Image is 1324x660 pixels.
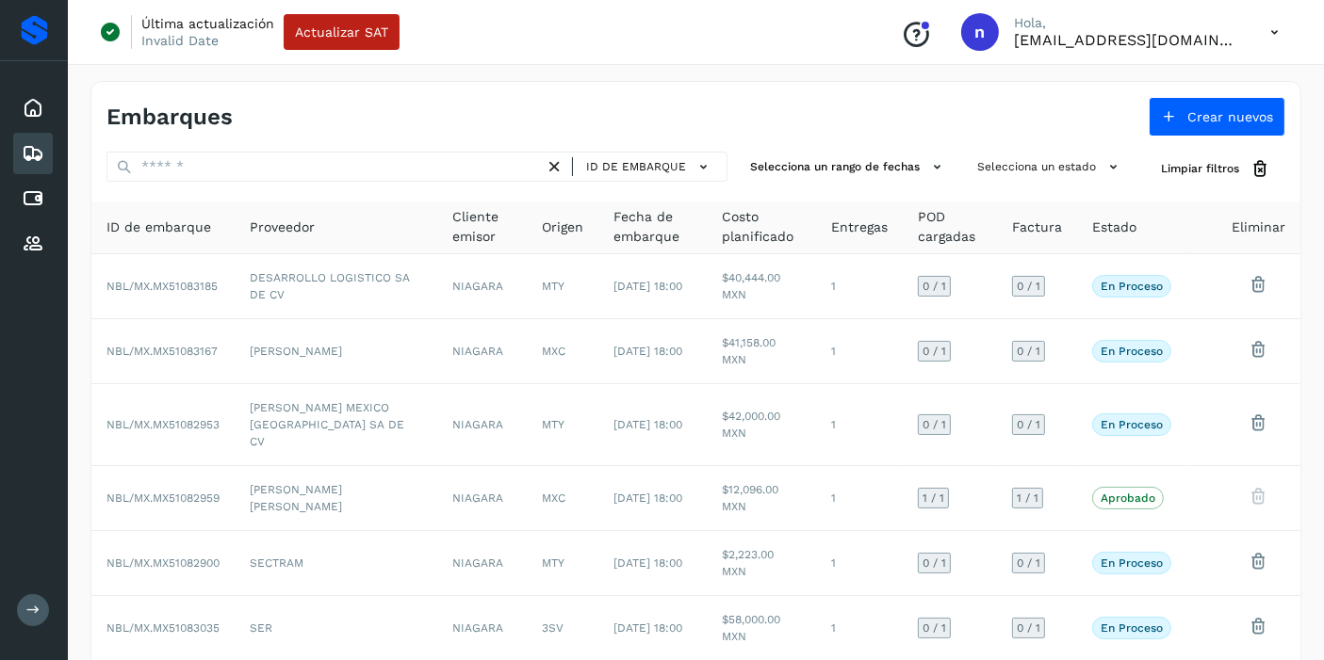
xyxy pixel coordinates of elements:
span: [DATE] 18:00 [613,556,682,570]
td: NIAGARA [437,319,527,384]
span: Fecha de embarque [613,207,692,247]
span: Cliente emisor [452,207,512,247]
td: [PERSON_NAME] MEXICO [GEOGRAPHIC_DATA] SA DE CV [235,384,437,466]
button: Limpiar filtros [1146,152,1285,186]
p: En proceso [1101,556,1163,570]
span: 0 / 1 [1017,281,1040,292]
p: niagara+prod@solvento.mx [1014,31,1240,49]
div: Proveedores [13,223,53,265]
span: NBL/MX.MX51083167 [106,345,218,358]
td: MTY [527,384,598,466]
span: Factura [1012,217,1062,237]
span: [DATE] 18:00 [613,345,682,358]
span: NBL/MX.MX51082959 [106,491,220,505]
td: $40,444.00 MXN [707,254,817,319]
span: [DATE] 18:00 [613,418,682,431]
span: NBL/MX.MX51083185 [106,280,218,293]
p: En proceso [1101,345,1163,358]
p: En proceso [1101,280,1163,293]
span: 0 / 1 [923,281,946,292]
span: 0 / 1 [1017,419,1040,430]
span: Eliminar [1232,217,1285,237]
p: Última actualización [141,15,274,32]
div: Cuentas por pagar [13,178,53,219]
button: Crear nuevos [1149,97,1285,137]
span: [DATE] 18:00 [613,280,682,293]
span: NBL/MX.MX51082900 [106,556,220,570]
span: Origen [542,217,583,237]
span: Actualizar SAT [295,25,388,39]
td: 1 [816,531,903,596]
span: 0 / 1 [923,346,946,357]
span: 0 / 1 [923,419,946,430]
button: Selecciona un estado [970,152,1131,183]
span: Limpiar filtros [1161,160,1239,177]
span: Proveedor [250,217,315,237]
span: 0 / 1 [923,557,946,569]
span: NBL/MX.MX51082953 [106,418,220,431]
span: 1 / 1 [1017,492,1038,504]
span: [DATE] 18:00 [613,491,682,505]
p: Hola, [1014,15,1240,31]
td: NIAGARA [437,531,527,596]
td: MTY [527,531,598,596]
td: [PERSON_NAME] [235,319,437,384]
button: Selecciona un rango de fechas [743,152,955,183]
span: Costo planificado [722,207,802,247]
span: 1 / 1 [923,492,944,504]
td: SECTRAM [235,531,437,596]
span: [DATE] 18:00 [613,621,682,635]
td: MXC [527,466,598,531]
td: $41,158.00 MXN [707,319,817,384]
span: Estado [1092,217,1136,237]
span: 0 / 1 [1017,622,1040,634]
div: Embarques [13,133,53,174]
p: En proceso [1101,418,1163,431]
td: 1 [816,319,903,384]
div: Inicio [13,88,53,129]
p: Aprobado [1101,491,1155,505]
p: En proceso [1101,621,1163,635]
td: NIAGARA [437,254,527,319]
td: [PERSON_NAME] [PERSON_NAME] [235,466,437,531]
td: 1 [816,466,903,531]
p: Invalid Date [141,32,219,49]
span: 0 / 1 [1017,346,1040,357]
span: ID de embarque [586,158,686,175]
td: MXC [527,319,598,384]
span: ID de embarque [106,217,211,237]
td: 1 [816,254,903,319]
span: 0 / 1 [1017,557,1040,569]
span: NBL/MX.MX51083035 [106,621,220,635]
td: MTY [527,254,598,319]
button: Actualizar SAT [284,14,400,50]
td: 1 [816,384,903,466]
button: ID de embarque [580,153,719,181]
td: $12,096.00 MXN [707,466,817,531]
td: $42,000.00 MXN [707,384,817,466]
span: POD cargadas [918,207,982,247]
td: $2,223.00 MXN [707,531,817,596]
td: NIAGARA [437,466,527,531]
h4: Embarques [106,104,233,131]
span: Crear nuevos [1187,110,1273,123]
span: 0 / 1 [923,622,946,634]
td: DESARROLLO LOGISTICO SA DE CV [235,254,437,319]
span: Entregas [831,217,888,237]
td: NIAGARA [437,384,527,466]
